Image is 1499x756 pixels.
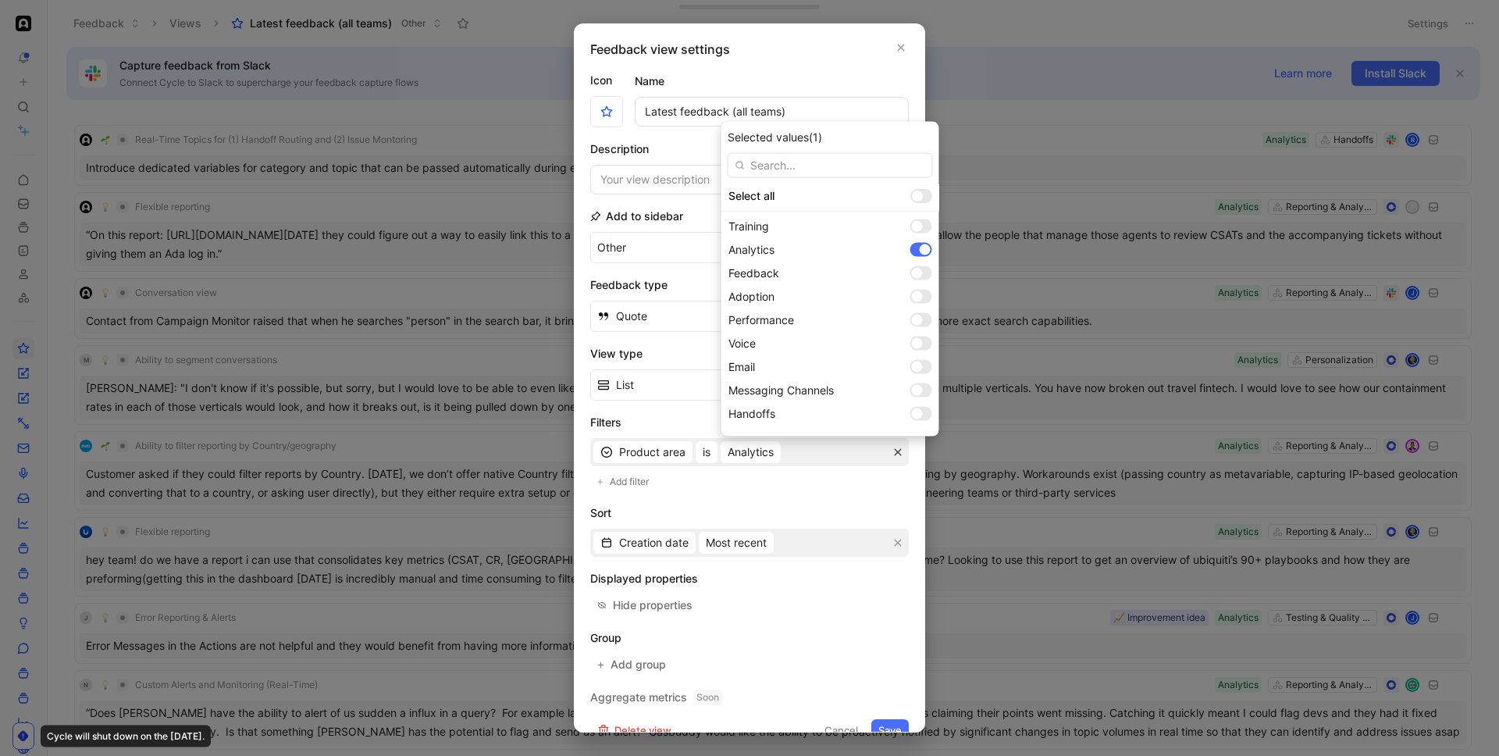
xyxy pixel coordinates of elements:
[610,474,650,490] span: Add filter
[728,242,774,255] span: Analytics
[696,441,717,463] button: is
[590,40,730,59] h2: Feedback view settings
[728,406,775,419] span: Handoffs
[728,219,769,232] span: Training
[593,532,696,554] button: Creation date
[590,207,683,226] h2: Add to sidebar
[590,569,909,588] h2: Displayed properties
[728,336,756,349] span: Voice
[590,344,909,363] h2: View type
[728,359,755,373] span: Email
[619,443,685,462] span: Product area
[590,504,909,522] h2: Sort
[728,430,789,443] span: Extensibility
[590,71,623,90] label: Icon
[728,312,794,326] span: Performance
[590,629,909,647] h2: Group
[699,532,774,554] button: Most recent
[590,369,909,401] button: List
[635,72,664,91] h2: Name
[590,276,909,294] h2: Feedback type
[611,655,668,674] span: Add group
[728,127,933,146] div: Selected values (1)
[593,441,693,463] button: Product area
[728,289,774,302] span: Adoption
[728,266,779,279] span: Feedback
[706,533,767,552] span: Most recent
[817,719,865,741] button: Cancel
[41,726,211,747] div: Cycle will shut down on the [DATE].
[635,97,909,127] input: Your view name
[721,441,781,463] button: Analytics
[590,165,909,194] input: Your view description
[728,186,904,205] div: Select all
[590,472,657,491] button: Add filter
[590,719,678,741] button: Delete view
[590,232,909,263] button: Other
[728,443,774,462] span: Analytics
[693,690,722,705] span: Soon
[619,533,689,552] span: Creation date
[590,413,909,432] h2: Filters
[590,594,700,616] button: Hide properties
[590,301,909,332] button: Quote
[613,596,693,615] div: Hide properties
[728,152,933,177] input: Search...
[590,654,675,676] button: Add group
[590,688,909,707] h2: Aggregate metrics
[703,443,710,462] span: is
[871,719,909,741] button: Save
[616,307,647,326] span: Quote
[728,383,834,396] span: Messaging Channels
[590,140,649,159] h2: Description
